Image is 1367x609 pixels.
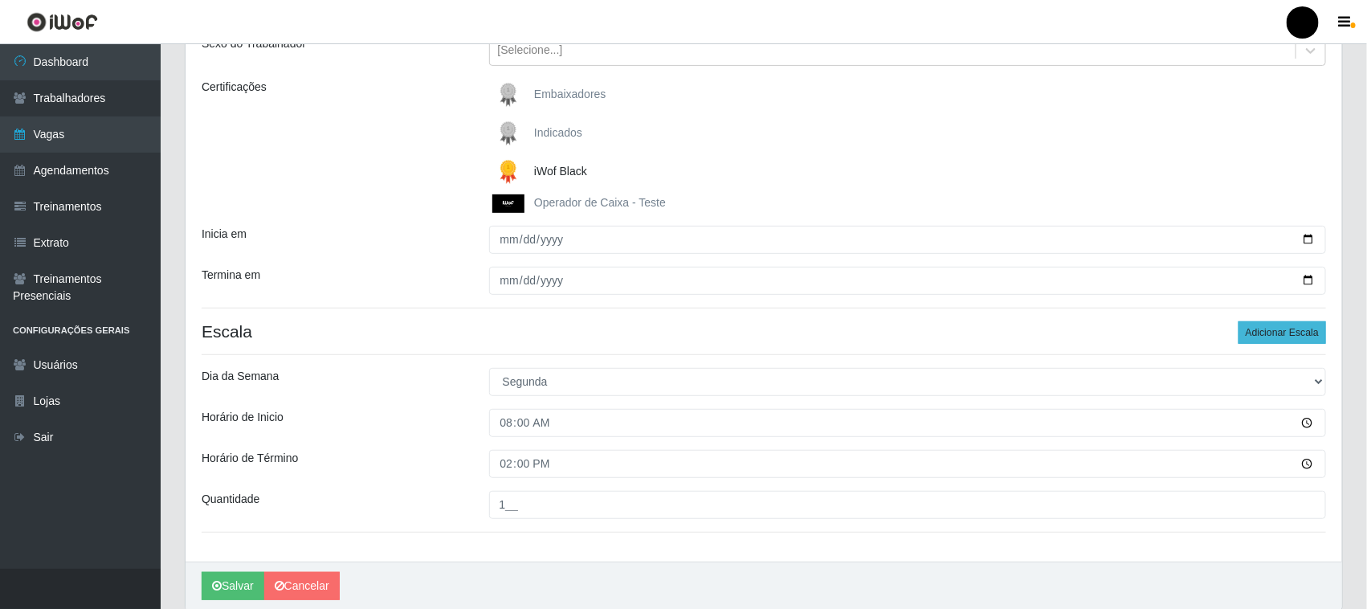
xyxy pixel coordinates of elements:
a: Cancelar [264,572,340,600]
img: CoreUI Logo [27,12,98,32]
input: Informe a quantidade... [489,491,1327,519]
span: Operador de Caixa - Teste [534,196,666,209]
h4: Escala [202,321,1326,341]
label: Horário de Inicio [202,409,284,426]
label: Quantidade [202,491,259,508]
label: Certificações [202,79,267,96]
img: Indicados [492,117,531,149]
label: Horário de Término [202,450,298,467]
button: Salvar [202,572,264,600]
img: Embaixadores [492,79,531,111]
input: 00/00/0000 [489,226,1327,254]
label: Dia da Semana [202,368,280,385]
input: 00/00/0000 [489,267,1327,295]
button: Adicionar Escala [1238,321,1326,344]
label: Termina em [202,267,260,284]
span: Embaixadores [534,88,606,100]
span: Indicados [534,126,582,139]
img: Operador de Caixa - Teste [492,194,531,213]
input: 00:00 [489,450,1327,478]
input: 00:00 [489,409,1327,437]
img: iWof Black [492,156,531,188]
span: iWof Black [534,165,587,178]
div: [Selecione...] [498,43,563,59]
label: Inicia em [202,226,247,243]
